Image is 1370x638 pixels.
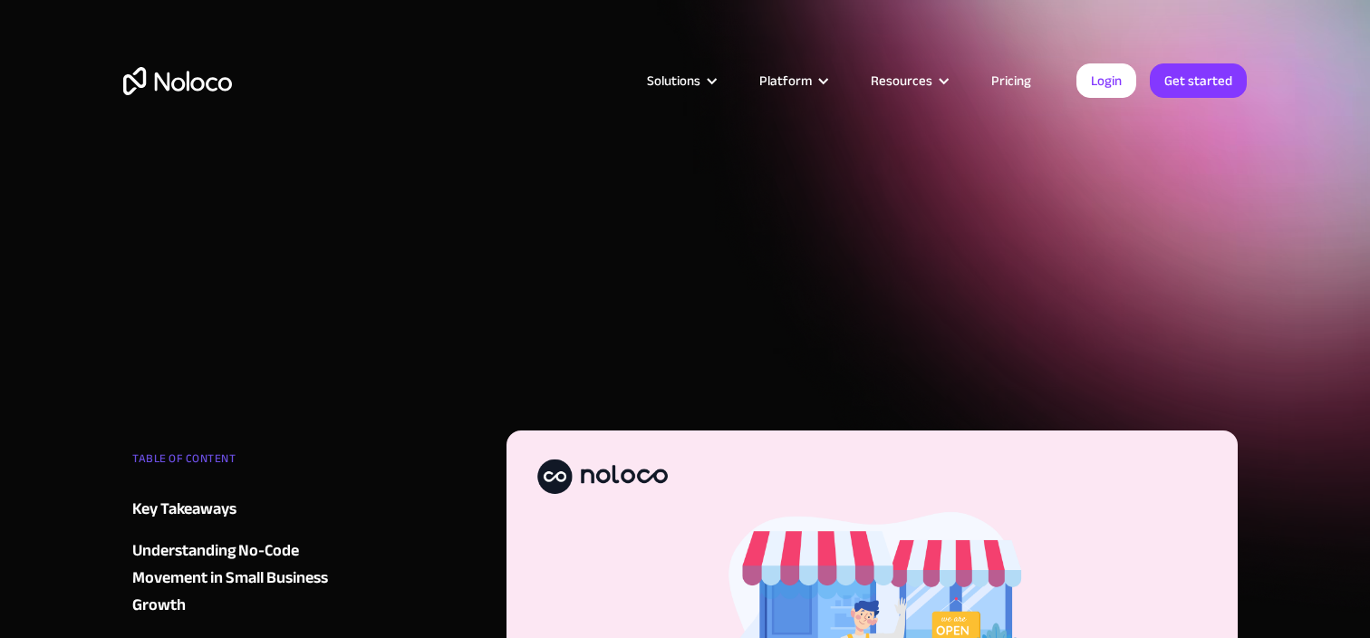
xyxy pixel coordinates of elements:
a: Understanding No-Code Movement in Small Business Growth [132,537,352,619]
a: home [123,67,232,95]
div: Key Takeaways [132,496,236,523]
a: Key Takeaways [132,496,352,523]
div: Platform [737,69,848,92]
div: Platform [759,69,812,92]
div: Resources [848,69,969,92]
a: Get started [1150,63,1247,98]
div: Solutions [624,69,737,92]
a: Pricing [969,69,1054,92]
div: TABLE OF CONTENT [132,445,352,481]
div: Solutions [647,69,700,92]
a: Login [1076,63,1136,98]
div: Resources [871,69,932,92]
